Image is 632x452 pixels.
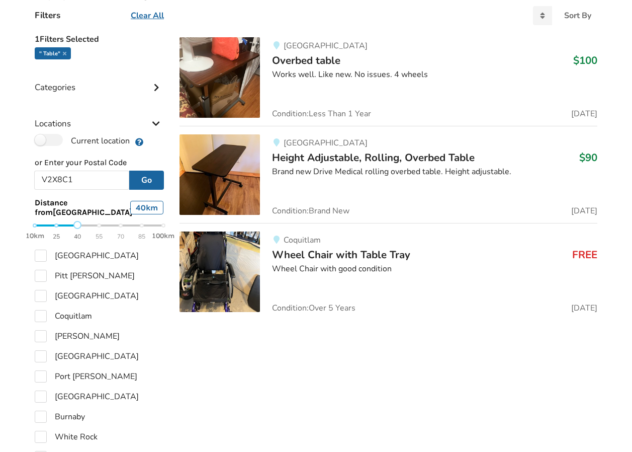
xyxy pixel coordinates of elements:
[35,350,139,362] label: [GEOGRAPHIC_DATA]
[35,370,137,383] label: Port [PERSON_NAME]
[272,248,410,262] span: Wheel Chair with Table Tray
[35,134,130,147] label: Current location
[35,391,139,403] label: [GEOGRAPHIC_DATA]
[572,248,597,261] h3: FREE
[53,231,60,243] span: 25
[272,110,371,118] span: Condition: Less Than 1 Year
[272,150,475,165] span: Height Adjustable, Rolling, Overbed Table
[35,270,135,282] label: Pitt [PERSON_NAME]
[573,54,597,67] h3: $100
[284,40,368,51] span: [GEOGRAPHIC_DATA]
[571,110,597,118] span: [DATE]
[179,37,260,118] img: bedroom equipment-overbed table
[284,137,368,148] span: [GEOGRAPHIC_DATA]
[571,304,597,312] span: [DATE]
[35,310,92,322] label: Coquitlam
[272,69,597,81] div: Works well. Like new. No issues. 4 wheels
[284,235,321,246] span: Coquitlam
[35,47,71,59] div: " table"
[564,12,591,20] div: Sort By
[179,232,260,312] img: mobility-wheel chair with table tray
[35,62,163,98] div: Categories
[272,166,597,178] div: Brand new Drive Medical rolling overbed table. Height adjustable.
[272,304,355,312] span: Condition: Over 5 Years
[35,157,163,169] p: or Enter your Postal Code
[179,37,597,126] a: bedroom equipment-overbed table[GEOGRAPHIC_DATA]Overbed table$100Works well. Like new. No issues....
[179,126,597,223] a: bedroom equipment-height adjustable, rolling, overbed table[GEOGRAPHIC_DATA]Height Adjustable, Ro...
[35,250,139,262] label: [GEOGRAPHIC_DATA]
[117,231,124,243] span: 70
[74,231,81,243] span: 40
[152,232,174,240] strong: 100km
[35,411,85,423] label: Burnaby
[131,10,164,21] u: Clear All
[35,10,60,21] h4: Filters
[129,171,164,190] button: Go
[34,171,129,190] input: Post Code
[571,207,597,215] span: [DATE]
[35,198,132,217] span: Distance from [GEOGRAPHIC_DATA]
[179,134,260,215] img: bedroom equipment-height adjustable, rolling, overbed table
[179,223,597,312] a: mobility-wheel chair with table trayCoquitlamWheel Chair with Table TrayFREEWheel Chair with good...
[272,207,349,215] span: Condition: Brand New
[35,431,98,443] label: White Rock
[35,330,120,342] label: [PERSON_NAME]
[130,201,163,214] div: 40 km
[35,98,163,134] div: Locations
[272,53,340,67] span: Overbed table
[35,29,163,47] h5: 1 Filters Selected
[579,151,597,164] h3: $90
[35,290,139,302] label: [GEOGRAPHIC_DATA]
[96,231,103,243] span: 55
[272,263,597,275] div: Wheel Chair with good condition
[138,231,145,243] span: 85
[26,232,44,240] strong: 10km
